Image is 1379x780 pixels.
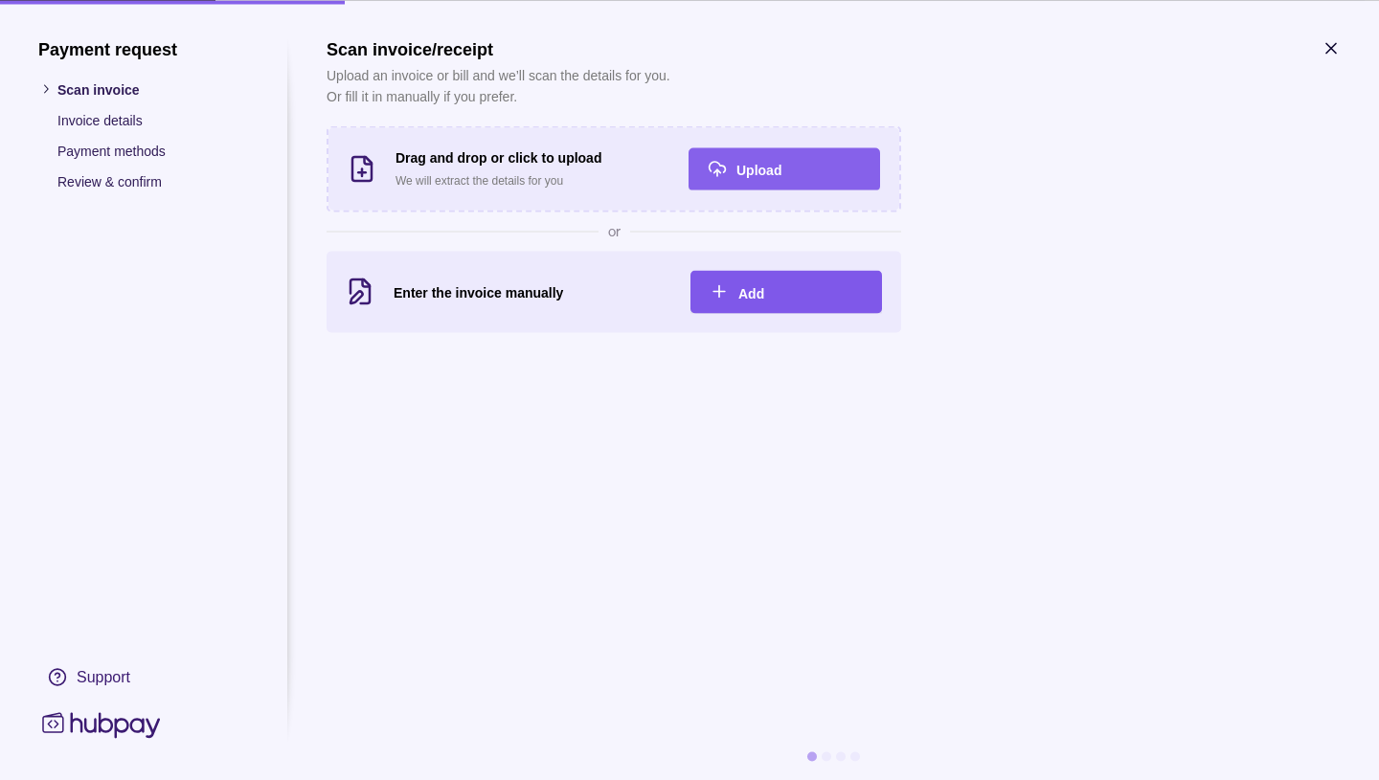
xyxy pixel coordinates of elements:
[57,78,249,100] p: Scan invoice
[396,146,669,167] h3: Drag and drop or click to upload
[327,64,670,106] p: Upload an invoice or bill and we’ll scan the details for you. Or fill it in manually if you prefer.
[394,281,671,302] h3: Enter the invoice manually
[690,270,882,313] button: Add
[57,140,249,161] p: Payment methods
[738,285,764,301] span: Add
[689,147,880,190] button: Upload
[57,109,249,130] p: Invoice details
[736,162,781,177] span: Upload
[57,170,249,191] p: Review & confirm
[38,657,249,697] a: Support
[327,38,670,59] h1: Scan invoice/receipt
[608,221,621,241] span: or
[396,169,669,190] p: We will extract the details for you
[38,38,249,59] h1: Payment request
[77,666,130,687] div: Support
